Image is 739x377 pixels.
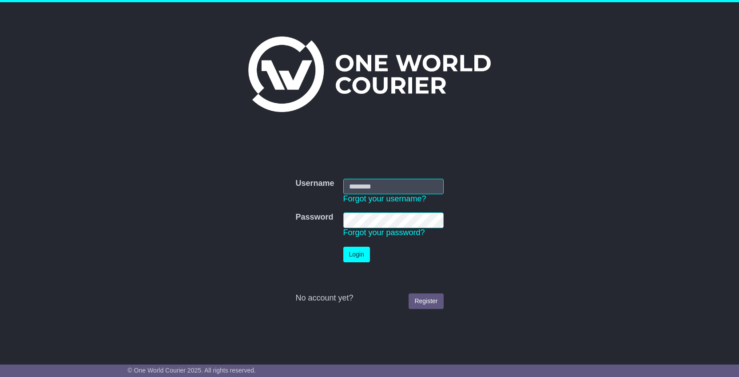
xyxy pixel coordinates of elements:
[127,367,256,374] span: © One World Courier 2025. All rights reserved.
[295,179,334,188] label: Username
[343,228,425,237] a: Forgot your password?
[248,36,491,112] img: One World
[295,213,333,222] label: Password
[343,247,370,262] button: Login
[343,194,426,203] a: Forgot your username?
[409,293,443,309] a: Register
[295,293,443,303] div: No account yet?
